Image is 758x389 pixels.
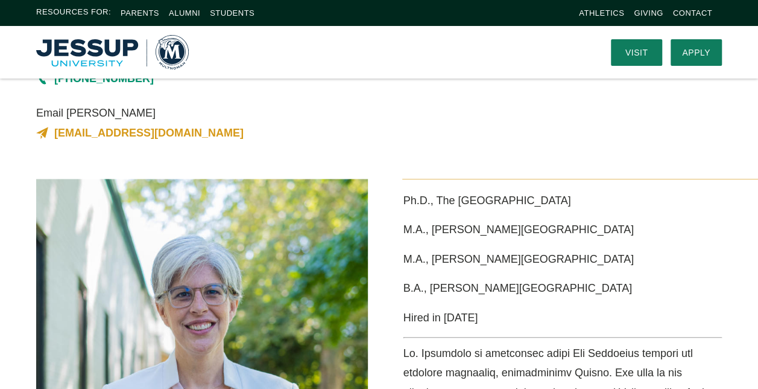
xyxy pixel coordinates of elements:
[403,308,722,327] p: Hired in [DATE]
[210,8,254,18] a: Students
[671,39,722,66] a: Apply
[579,8,624,18] a: Athletics
[36,6,111,20] span: Resources For:
[36,35,189,69] img: Multnomah University Logo
[403,249,722,269] p: M.A., [PERSON_NAME][GEOGRAPHIC_DATA]
[673,8,712,18] a: Contact
[169,8,200,18] a: Alumni
[611,39,662,66] a: Visit
[121,8,159,18] a: Parents
[403,191,722,210] p: Ph.D., The [GEOGRAPHIC_DATA]
[36,123,486,143] a: [EMAIL_ADDRESS][DOMAIN_NAME]
[36,103,486,123] span: Email [PERSON_NAME]
[403,220,722,239] p: M.A., [PERSON_NAME][GEOGRAPHIC_DATA]
[36,35,189,69] a: Home
[634,8,663,18] a: Giving
[403,278,722,298] p: B.A., [PERSON_NAME][GEOGRAPHIC_DATA]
